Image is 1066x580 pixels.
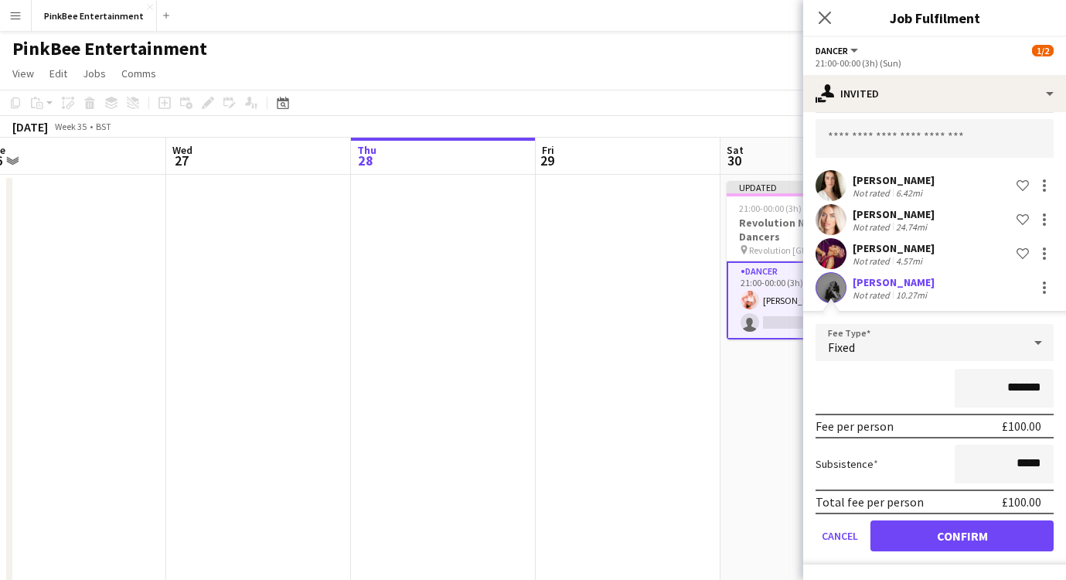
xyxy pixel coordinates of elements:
[853,275,935,289] div: [PERSON_NAME]
[828,339,855,355] span: Fixed
[893,289,930,301] div: 10.27mi
[727,261,900,339] app-card-role: Dancer3I1/221:00-00:00 (3h)[PERSON_NAME]
[727,216,900,244] h3: Revolution Newcastle - 2x Dancers
[727,181,900,193] div: Updated
[540,152,554,169] span: 29
[727,143,744,157] span: Sat
[12,119,48,135] div: [DATE]
[43,63,73,84] a: Edit
[1002,418,1041,434] div: £100.00
[49,67,67,80] span: Edit
[115,63,162,84] a: Comms
[853,173,935,187] div: [PERSON_NAME]
[816,57,1054,69] div: 21:00-00:00 (3h) (Sun)
[853,187,893,199] div: Not rated
[32,1,157,31] button: PinkBee Entertainment
[1002,494,1041,510] div: £100.00
[51,121,90,132] span: Week 35
[6,63,40,84] a: View
[355,152,376,169] span: 28
[121,67,156,80] span: Comms
[803,75,1066,112] div: Invited
[357,143,376,157] span: Thu
[816,45,860,56] button: Dancer
[853,255,893,267] div: Not rated
[83,67,106,80] span: Jobs
[1032,45,1054,56] span: 1/2
[77,63,112,84] a: Jobs
[853,221,893,233] div: Not rated
[727,181,900,339] app-job-card: Updated21:00-00:00 (3h) (Sun)1/2Revolution Newcastle - 2x Dancers Revolution [GEOGRAPHIC_DATA]1 R...
[853,241,935,255] div: [PERSON_NAME]
[893,255,925,267] div: 4.57mi
[870,520,1054,551] button: Confirm
[816,418,894,434] div: Fee per person
[893,221,930,233] div: 24.74mi
[816,494,924,510] div: Total fee per person
[893,187,925,199] div: 6.42mi
[853,289,893,301] div: Not rated
[172,143,192,157] span: Wed
[724,152,744,169] span: 30
[96,121,111,132] div: BST
[816,520,864,551] button: Cancel
[12,67,34,80] span: View
[853,207,935,221] div: [PERSON_NAME]
[749,244,865,256] span: Revolution [GEOGRAPHIC_DATA]
[542,143,554,157] span: Fri
[12,37,207,60] h1: PinkBee Entertainment
[739,203,825,214] span: 21:00-00:00 (3h) (Sun)
[816,457,878,471] label: Subsistence
[170,152,192,169] span: 27
[816,45,848,56] span: Dancer
[803,8,1066,28] h3: Job Fulfilment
